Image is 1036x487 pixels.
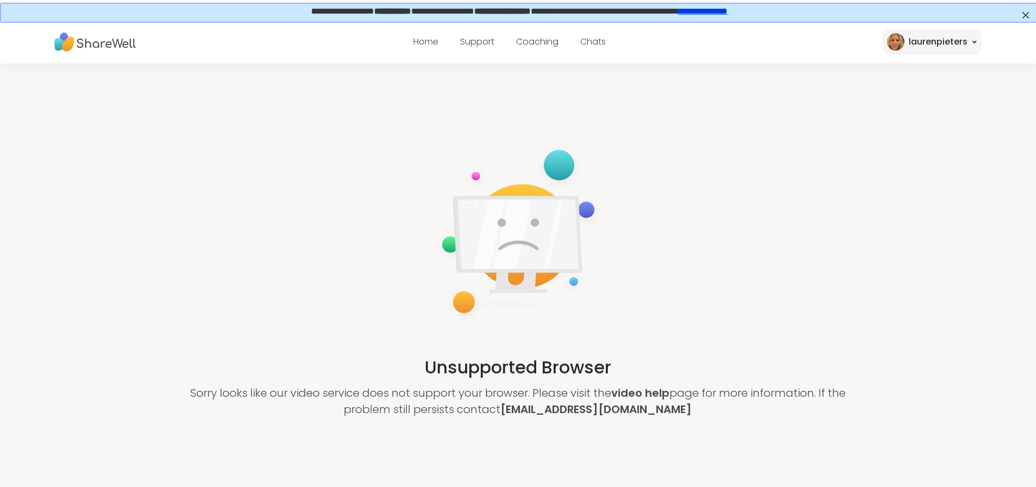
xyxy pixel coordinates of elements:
a: Coaching [516,35,559,48]
img: not-supported [433,143,603,324]
a: Home [413,35,438,48]
img: ShareWell Nav Logo [54,27,136,57]
p: Sorry looks like our video service does not support your browser. Please visit the page for more ... [173,385,864,417]
a: [EMAIL_ADDRESS][DOMAIN_NAME] [500,402,692,417]
a: Chats [580,35,606,48]
h2: Unsupported Browser [425,354,611,380]
a: Support [460,35,494,48]
a: video help [611,385,669,401]
img: laurenpieters [887,33,904,51]
div: laurenpieters [909,35,967,48]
